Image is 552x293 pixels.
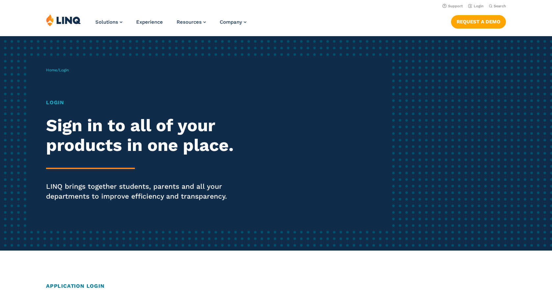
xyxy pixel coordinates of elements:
[46,68,69,72] span: /
[46,99,259,107] h1: Login
[95,19,122,25] a: Solutions
[136,19,163,25] a: Experience
[451,14,506,28] nav: Button Navigation
[489,4,506,9] button: Open Search Bar
[95,19,118,25] span: Solutions
[59,68,69,72] span: Login
[46,14,81,26] img: LINQ | K‑12 Software
[442,4,463,8] a: Support
[177,19,206,25] a: Resources
[46,282,506,290] h2: Application Login
[46,182,259,201] p: LINQ brings together students, parents and all your departments to improve efficiency and transpa...
[494,4,506,8] span: Search
[220,19,242,25] span: Company
[95,14,246,36] nav: Primary Navigation
[451,15,506,28] a: Request a Demo
[46,116,259,155] h2: Sign in to all of your products in one place.
[177,19,202,25] span: Resources
[468,4,484,8] a: Login
[46,68,57,72] a: Home
[220,19,246,25] a: Company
